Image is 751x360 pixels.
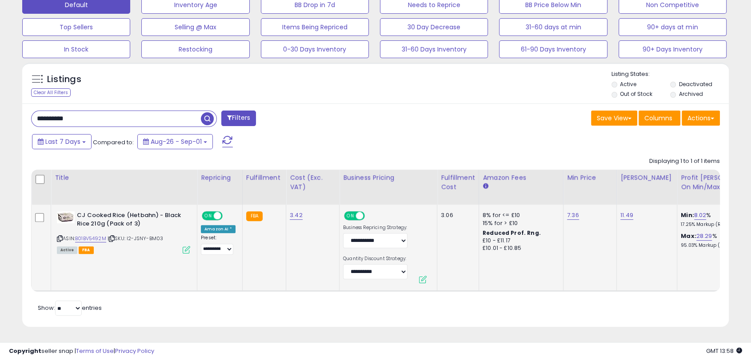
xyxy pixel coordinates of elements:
b: CJ Cooked Rice (Hetbahn) - Black Rice 210g (Pack of 3) [77,211,185,230]
a: 28.29 [696,232,712,241]
button: 30 Day Decrease [380,18,488,36]
label: Archived [679,90,703,98]
strong: Copyright [9,347,41,355]
div: Clear All Filters [31,88,71,97]
small: Amazon Fees. [483,182,488,190]
button: 31-60 days at min [499,18,607,36]
div: ASIN: [57,211,190,253]
div: £10 - £11.17 [483,237,556,245]
button: Filters [221,111,256,126]
div: 3.06 [441,211,472,219]
b: Min: [681,211,694,219]
label: Out of Stock [620,90,652,98]
button: 31-60 Days Inventory [380,40,488,58]
div: 8% for <= £10 [483,211,556,219]
span: Last 7 Days [45,137,80,146]
button: Items Being Repriced [261,18,369,36]
div: Cost (Exc. VAT) [290,173,336,192]
b: Max: [681,232,696,240]
button: Aug-26 - Sep-01 [137,134,213,149]
span: Compared to: [93,138,134,146]
div: Title [55,173,193,182]
a: 8.02 [694,211,707,220]
div: Min Price [567,173,613,182]
div: Repricing [201,173,239,182]
a: B01BV5492M [75,235,106,242]
small: FBA [246,211,263,221]
button: Save View [591,111,637,126]
span: ON [203,212,214,220]
span: FBA [79,246,94,254]
img: 41RG9KGxUKL._SL40_.jpg [57,211,75,223]
span: All listings currently available for purchase on Amazon [57,246,77,254]
a: Privacy Policy [115,347,154,355]
div: [PERSON_NAME] [620,173,673,182]
button: Top Sellers [22,18,130,36]
span: Columns [644,114,672,123]
span: | SKU: I2-JSNY-BM03 [108,235,163,242]
div: 15% for > £10 [483,219,556,227]
button: In Stock [22,40,130,58]
label: Deactivated [679,80,712,88]
a: 7.36 [567,211,579,220]
div: Amazon Fees [483,173,559,182]
button: 90+ Days Inventory [619,40,727,58]
label: Business Repricing Strategy: [343,225,407,231]
button: Columns [639,111,680,126]
button: Restocking [141,40,249,58]
div: Fulfillment Cost [441,173,475,192]
div: £10.01 - £10.85 [483,245,556,252]
span: OFF [221,212,236,220]
button: 0-30 Days Inventory [261,40,369,58]
p: Listing States: [611,70,729,79]
div: seller snap | | [9,347,154,356]
span: Show: entries [38,304,102,312]
div: Fulfillment [246,173,282,182]
a: 11.49 [620,211,633,220]
div: Preset: [201,235,236,255]
button: 90+ days at min [619,18,727,36]
button: 61-90 Days Inventory [499,40,607,58]
label: Active [620,80,636,88]
div: Amazon AI * [201,225,236,233]
b: Reduced Prof. Rng. [483,229,541,237]
a: Terms of Use [76,347,114,355]
label: Quantity Discount Strategy: [343,256,407,262]
span: OFF [364,212,378,220]
a: 3.42 [290,211,303,220]
div: Business Pricing [343,173,433,182]
button: Last 7 Days [32,134,92,149]
button: Selling @ Max [141,18,249,36]
span: Aug-26 - Sep-01 [151,137,202,146]
span: ON [345,212,356,220]
button: Actions [682,111,720,126]
h5: Listings [47,73,81,86]
div: Displaying 1 to 1 of 1 items [649,157,720,166]
span: 2025-09-9 13:58 GMT [706,347,742,355]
